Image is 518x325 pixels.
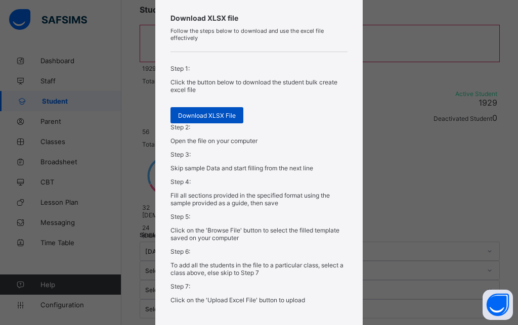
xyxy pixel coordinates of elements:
span: Follow the steps below to download and use the excel file effectively [170,27,348,41]
span: Step 3: [170,151,191,158]
p: Click the button below to download the student bulk create excel file [170,78,348,94]
span: Download XLSX File [178,112,236,119]
span: Step 5: [170,213,190,220]
span: Step 2: [170,123,190,131]
p: Click on the 'Browse File' button to select the filled template saved on your computer [170,226,348,242]
p: To add all the students in the file to a particular class, select a class above, else skip to Step 7 [170,261,348,276]
p: Click on the 'Upload Excel File' button to upload [170,296,348,304]
p: Skip sample Data and start filling from the next line [170,164,348,172]
span: Step 4: [170,178,191,185]
button: Open asap [483,290,513,320]
p: Open the file on your computer [170,137,348,145]
span: Step 7: [170,283,190,290]
span: Step 1: [170,65,190,72]
span: Step 6: [170,248,190,255]
p: Fill all sections provided in the specified format using the sample provided as a guide, then save [170,192,348,207]
span: Download XLSX file [170,14,348,22]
